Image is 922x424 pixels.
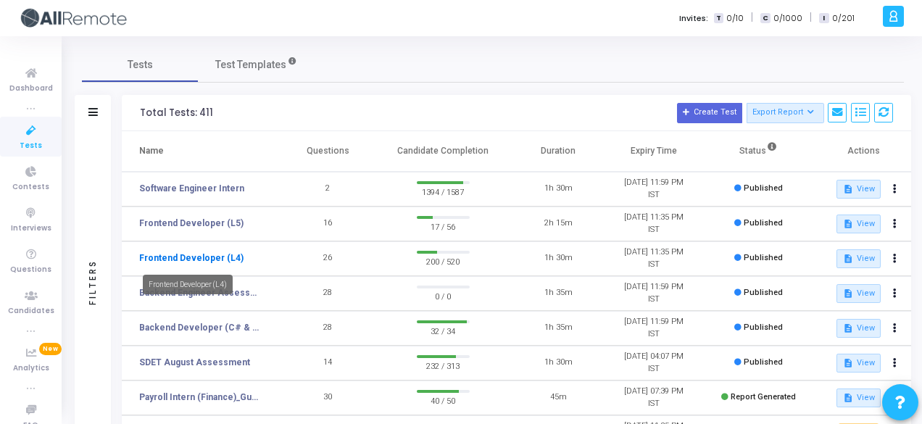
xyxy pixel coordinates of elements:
td: 28 [281,276,376,311]
th: Questions [281,131,376,172]
button: View [836,354,881,373]
span: Tests [128,57,153,72]
a: Software Engineer Intern [139,182,244,195]
span: Analytics [13,362,49,375]
a: Backend Developer (C# & .Net) [139,321,259,334]
td: 1h 30m [510,346,606,381]
td: 2h 15m [510,207,606,241]
td: 26 [281,241,376,276]
div: Frontend Developer (L4) [143,275,233,294]
span: 0 / 0 [417,288,470,303]
span: I [819,13,828,24]
th: Actions [815,131,911,172]
span: Questions [10,264,51,276]
th: Expiry Time [606,131,702,172]
td: [DATE] 11:59 PM IST [606,311,702,346]
td: 45m [510,381,606,415]
mat-icon: description [842,323,852,333]
span: 0/201 [832,12,855,25]
td: 30 [281,381,376,415]
button: View [836,388,881,407]
td: 1h 35m [510,311,606,346]
a: SDET August Assessment [139,356,250,369]
span: 17 / 56 [417,219,470,233]
span: 0/1000 [773,12,802,25]
span: Dashboard [9,83,53,95]
th: Duration [510,131,606,172]
span: Published [744,323,783,332]
a: Frontend Developer (L4) [139,252,244,265]
a: Payroll Intern (Finance)_Gurugram_Campus [139,391,259,404]
button: Export Report [747,103,824,123]
mat-icon: description [842,184,852,194]
span: Interviews [11,223,51,235]
td: [DATE] 11:35 PM IST [606,241,702,276]
td: 1h 30m [510,241,606,276]
button: View [836,215,881,233]
label: Invites: [679,12,708,25]
span: | [751,10,753,25]
span: 1394 / 1587 [417,184,470,199]
mat-icon: description [842,254,852,264]
span: New [39,343,62,355]
td: [DATE] 07:39 PM IST [606,381,702,415]
span: | [810,10,812,25]
mat-icon: description [842,393,852,403]
td: 28 [281,311,376,346]
span: Report Generated [731,392,796,402]
td: [DATE] 04:07 PM IST [606,346,702,381]
mat-icon: description [842,219,852,229]
td: 1h 35m [510,276,606,311]
span: Published [744,288,783,297]
span: Candidates [8,305,54,317]
span: Tests [20,140,42,152]
span: C [760,13,770,24]
span: 40 / 50 [417,393,470,407]
span: T [714,13,723,24]
td: [DATE] 11:35 PM IST [606,207,702,241]
button: Create Test [677,103,742,123]
span: Published [744,253,783,262]
span: 0/10 [726,12,744,25]
img: logo [18,4,127,33]
button: View [836,319,881,338]
td: [DATE] 11:59 PM IST [606,172,702,207]
mat-icon: description [842,288,852,299]
td: 16 [281,207,376,241]
span: Published [744,218,783,228]
span: 32 / 34 [417,323,470,338]
td: 2 [281,172,376,207]
button: View [836,180,881,199]
td: 14 [281,346,376,381]
th: Status [701,131,815,172]
span: Contests [12,181,49,194]
button: View [836,284,881,303]
div: Total Tests: 411 [140,107,213,119]
span: 232 / 313 [417,358,470,373]
td: 1h 30m [510,172,606,207]
span: Test Templates [215,57,286,72]
th: Name [122,131,281,172]
div: Filters [86,202,99,362]
span: Published [744,183,783,193]
span: 200 / 520 [417,254,470,268]
mat-icon: description [842,358,852,368]
span: Published [744,357,783,367]
th: Candidate Completion [375,131,510,172]
button: View [836,249,881,268]
a: Frontend Developer (L5) [139,217,244,230]
td: [DATE] 11:59 PM IST [606,276,702,311]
